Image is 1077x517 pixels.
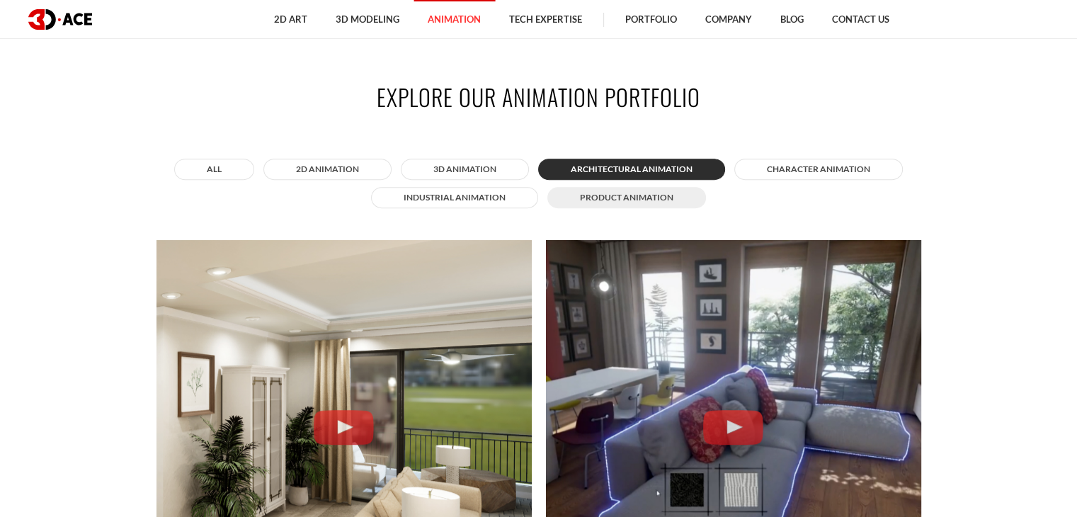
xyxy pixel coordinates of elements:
[734,159,903,180] button: Character animation
[401,159,529,180] button: 3D Animation
[174,159,254,180] button: All
[547,187,706,208] button: Product animation
[28,9,92,30] img: logo dark
[371,187,538,208] button: Industrial animation
[146,81,932,113] h2: Explore our animation portfolio
[538,159,725,180] button: Architectural animation
[263,159,392,180] button: 2D Animation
